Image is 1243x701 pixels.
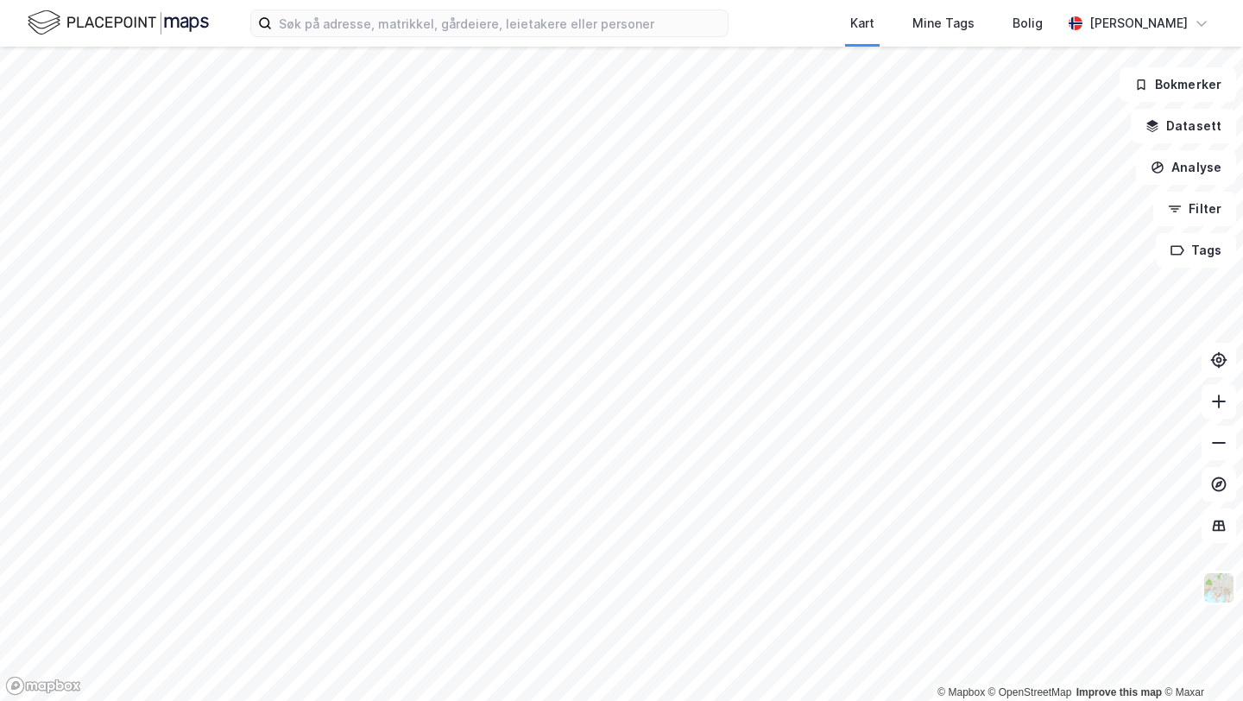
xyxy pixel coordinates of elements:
[1157,618,1243,701] div: Kontrollprogram for chat
[988,686,1072,698] a: OpenStreetMap
[1153,192,1236,226] button: Filter
[1156,233,1236,268] button: Tags
[1120,67,1236,102] button: Bokmerker
[1202,572,1235,604] img: Z
[1076,686,1162,698] a: Improve this map
[1089,13,1188,34] div: [PERSON_NAME]
[1136,150,1236,185] button: Analyse
[5,676,81,696] a: Mapbox homepage
[1013,13,1043,34] div: Bolig
[937,686,985,698] a: Mapbox
[912,13,975,34] div: Mine Tags
[272,10,728,36] input: Søk på adresse, matrikkel, gårdeiere, leietakere eller personer
[850,13,874,34] div: Kart
[1131,109,1236,143] button: Datasett
[28,8,209,38] img: logo.f888ab2527a4732fd821a326f86c7f29.svg
[1157,618,1243,701] iframe: Chat Widget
